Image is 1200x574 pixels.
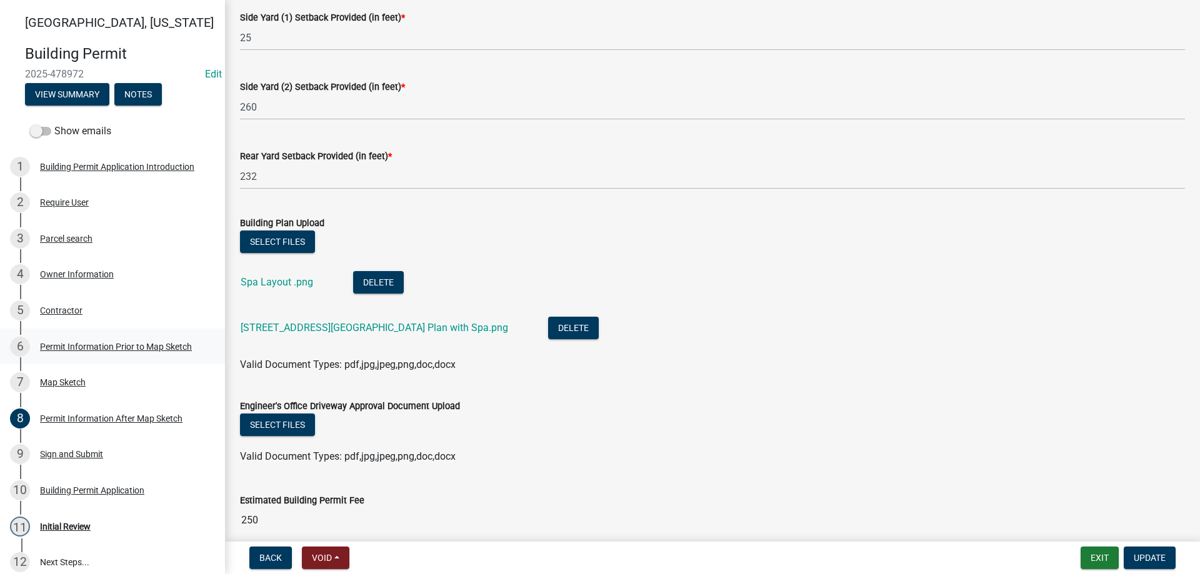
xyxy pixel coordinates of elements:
[240,14,405,22] label: Side Yard (1) Setback Provided (in feet)
[353,271,404,294] button: Delete
[40,306,82,315] div: Contractor
[40,234,92,243] div: Parcel search
[40,378,86,387] div: Map Sketch
[40,486,144,495] div: Building Permit Application
[10,480,30,500] div: 10
[10,408,30,428] div: 8
[249,547,292,569] button: Back
[240,83,405,92] label: Side Yard (2) Setback Provided (in feet)
[353,277,404,289] wm-modal-confirm: Delete Document
[241,322,508,334] a: [STREET_ADDRESS][GEOGRAPHIC_DATA] Plan with Spa.png
[1124,547,1176,569] button: Update
[10,444,30,464] div: 9
[30,124,111,139] label: Show emails
[302,547,349,569] button: Void
[10,337,30,357] div: 6
[240,450,456,462] span: Valid Document Types: pdf,jpg,jpeg,png,doc,docx
[548,317,599,339] button: Delete
[25,68,200,80] span: 2025-478972
[40,522,91,531] div: Initial Review
[240,152,392,161] label: Rear Yard Setback Provided (in feet)
[240,359,456,370] span: Valid Document Types: pdf,jpg,jpeg,png,doc,docx
[10,157,30,177] div: 1
[548,323,599,335] wm-modal-confirm: Delete Document
[25,15,214,30] span: [GEOGRAPHIC_DATA], [US_STATE]
[10,229,30,249] div: 3
[205,68,222,80] a: Edit
[40,450,103,458] div: Sign and Submit
[205,68,222,80] wm-modal-confirm: Edit Application Number
[1081,547,1119,569] button: Exit
[241,276,313,288] a: Spa Layout .png
[40,414,182,423] div: Permit Information After Map Sketch
[312,553,332,563] span: Void
[25,83,109,106] button: View Summary
[40,162,194,171] div: Building Permit Application Introduction
[240,413,315,436] button: Select files
[10,264,30,284] div: 4
[1134,553,1166,563] span: Update
[10,300,30,320] div: 5
[114,90,162,100] wm-modal-confirm: Notes
[40,342,192,351] div: Permit Information Prior to Map Sketch
[40,270,114,279] div: Owner Information
[10,552,30,572] div: 12
[259,553,282,563] span: Back
[114,83,162,106] button: Notes
[40,198,89,207] div: Require User
[25,45,215,63] h4: Building Permit
[10,192,30,212] div: 2
[10,372,30,392] div: 7
[240,497,364,505] label: Estimated Building Permit Fee
[240,219,324,228] label: Building Plan Upload
[240,230,315,253] button: Select files
[25,90,109,100] wm-modal-confirm: Summary
[240,402,460,411] label: Engineer's Office Driveway Approval Document Upload
[10,517,30,537] div: 11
